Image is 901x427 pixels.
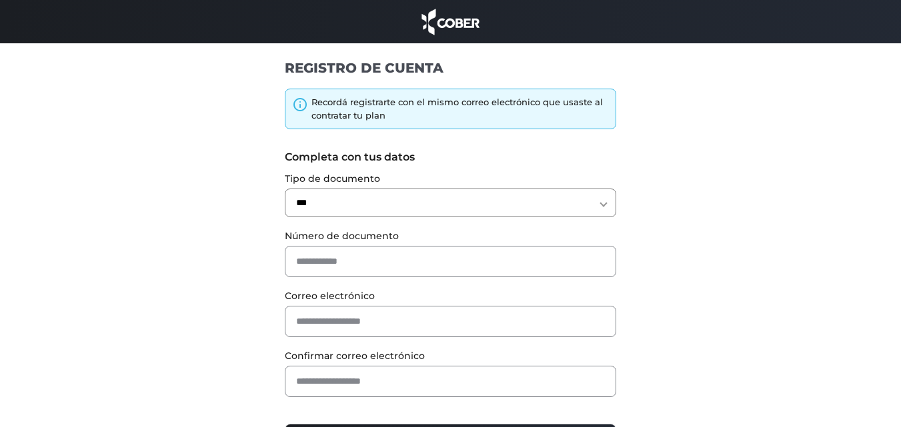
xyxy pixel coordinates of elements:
[285,59,616,77] h1: REGISTRO DE CUENTA
[311,96,609,122] div: Recordá registrarte con el mismo correo electrónico que usaste al contratar tu plan
[418,7,484,37] img: cober_marca.png
[285,172,616,186] label: Tipo de documento
[285,289,616,303] label: Correo electrónico
[285,149,616,165] label: Completa con tus datos
[285,229,616,243] label: Número de documento
[285,349,616,363] label: Confirmar correo electrónico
